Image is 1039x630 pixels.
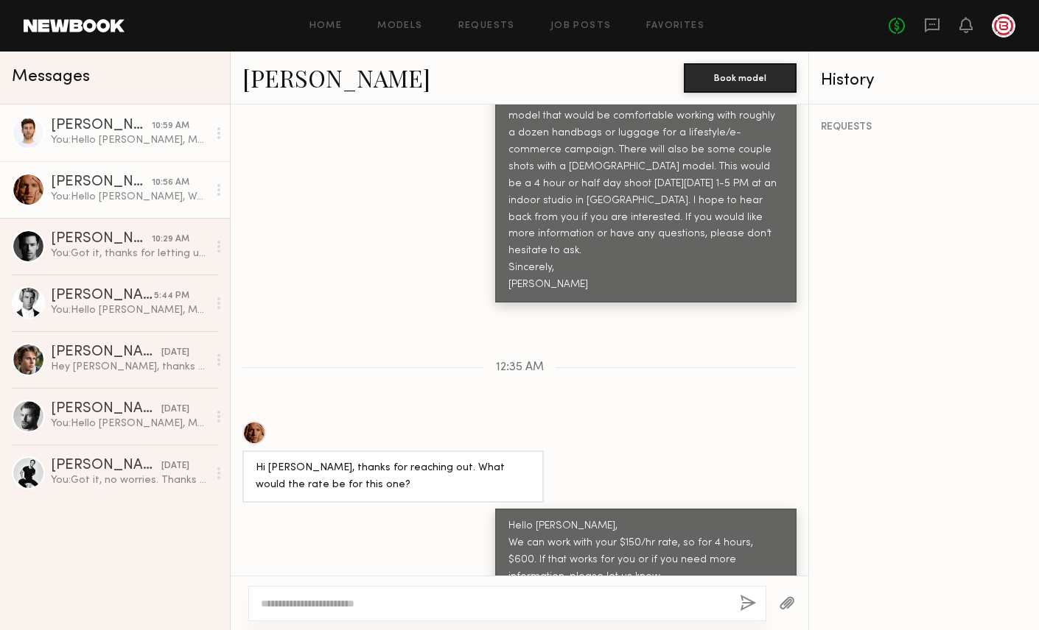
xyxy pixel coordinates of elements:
[51,303,208,317] div: You: Hello [PERSON_NAME], My name is [PERSON_NAME], and I’m reaching out to you on behalf of besi...
[684,63,797,93] button: Book model
[51,473,208,487] div: You: Got it, no worries. Thanks for letting us know.
[51,360,208,374] div: Hey [PERSON_NAME], thanks for reaching out! My rate for a half day is 1K. If that works for you p...
[51,232,152,247] div: [PERSON_NAME]
[152,233,189,247] div: 10:29 AM
[154,289,189,303] div: 5:44 PM
[242,62,430,93] a: [PERSON_NAME]
[508,40,783,294] div: Hello [PERSON_NAME], My name is [PERSON_NAME], and I’m reaching out to you on behalf of beside-u ...
[51,118,152,133] div: [PERSON_NAME]
[51,247,208,261] div: You: Got it, thanks for letting us know
[377,21,422,31] a: Models
[51,133,208,147] div: You: Hello [PERSON_NAME], My name is [PERSON_NAME], and I’m reaching out to you on behalf of besi...
[161,459,189,473] div: [DATE]
[51,289,154,303] div: [PERSON_NAME]
[51,402,161,417] div: [PERSON_NAME]
[508,518,783,586] div: Hello [PERSON_NAME], We can work with your $150/hr rate, so for 4 hours, $600. If that works for ...
[51,459,161,473] div: [PERSON_NAME]
[256,460,531,494] div: Hi [PERSON_NAME], thanks for reaching out. What would the rate be for this one?
[161,346,189,360] div: [DATE]
[496,361,544,374] span: 12:35 AM
[309,21,343,31] a: Home
[684,71,797,83] a: Book model
[152,176,189,190] div: 10:56 AM
[51,175,152,190] div: [PERSON_NAME]
[51,345,161,360] div: [PERSON_NAME]
[152,119,189,133] div: 10:59 AM
[51,417,208,431] div: You: Hello [PERSON_NAME], My name is [PERSON_NAME], and I’m reaching out to you on behalf of besi...
[821,72,1027,89] div: History
[550,21,612,31] a: Job Posts
[161,403,189,417] div: [DATE]
[458,21,515,31] a: Requests
[646,21,704,31] a: Favorites
[51,190,208,204] div: You: Hello [PERSON_NAME], We can work with your $150/hr rate, so for 4 hours, $600. If that works...
[12,68,90,85] span: Messages
[821,122,1027,132] div: REQUESTS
